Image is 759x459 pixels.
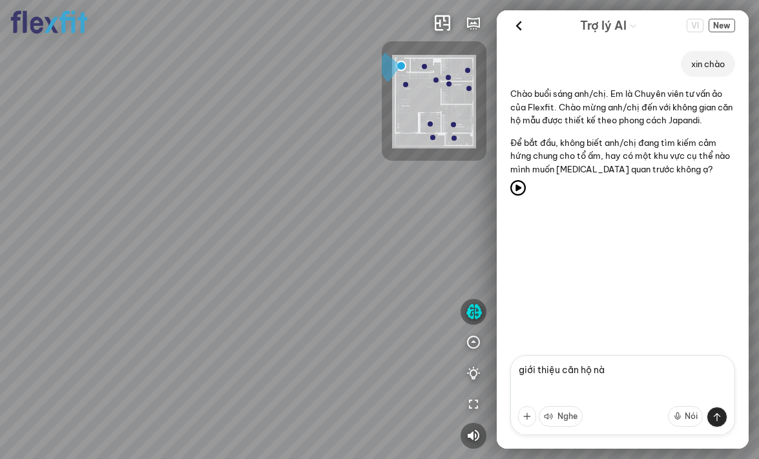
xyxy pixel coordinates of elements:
button: Nói [668,406,703,427]
p: Chào buổi sáng anh/chị. Em là Chuyên viên tư vấn ảo của Flexfit. Chào mừng anh/chị đến với không ... [510,87,735,127]
img: Flexfit_Apt1_M__JKL4XAWR2ATG.png [392,55,476,148]
p: Để bắt đầu, không biết anh/chị đang tìm kiếm cảm hứng chung cho tổ ấm, hay có một khu vực cụ thể ... [510,136,735,176]
button: Change language [687,19,703,32]
span: New [709,19,735,32]
div: AI Guide options [580,15,637,36]
img: logo [10,10,88,34]
p: xin chào [691,57,725,70]
span: VI [687,19,703,32]
button: Nghe [539,406,583,427]
button: New Chat [709,19,735,32]
textarea: giới thiệu căn hộ na [510,355,735,435]
span: Trợ lý AI [580,17,627,35]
